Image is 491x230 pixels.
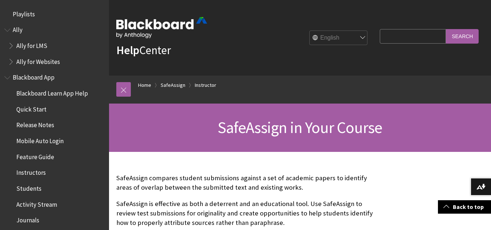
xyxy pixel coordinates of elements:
[16,87,88,97] span: Blackboard Learn App Help
[218,117,382,137] span: SafeAssign in Your Course
[195,81,216,90] a: Instructor
[16,182,41,192] span: Students
[16,198,57,208] span: Activity Stream
[310,31,368,45] select: Site Language Selector
[446,29,479,43] input: Search
[116,43,171,57] a: HelpCenter
[16,119,54,129] span: Release Notes
[116,17,207,38] img: Blackboard by Anthology
[16,40,47,49] span: Ally for LMS
[16,214,39,224] span: Journals
[438,200,491,214] a: Back to top
[16,151,54,161] span: Feature Guide
[4,24,105,68] nav: Book outline for Anthology Ally Help
[13,8,35,18] span: Playlists
[138,81,151,90] a: Home
[16,103,47,113] span: Quick Start
[116,173,376,192] p: SafeAssign compares student submissions against a set of academic papers to identify areas of ove...
[16,167,46,177] span: Instructors
[116,43,139,57] strong: Help
[4,8,105,20] nav: Book outline for Playlists
[13,72,55,81] span: Blackboard App
[16,56,60,65] span: Ally for Websites
[161,81,185,90] a: SafeAssign
[16,135,64,145] span: Mobile Auto Login
[13,24,23,34] span: Ally
[116,199,376,228] p: SafeAssign is effective as both a deterrent and an educational tool. Use SafeAssign to review tes...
